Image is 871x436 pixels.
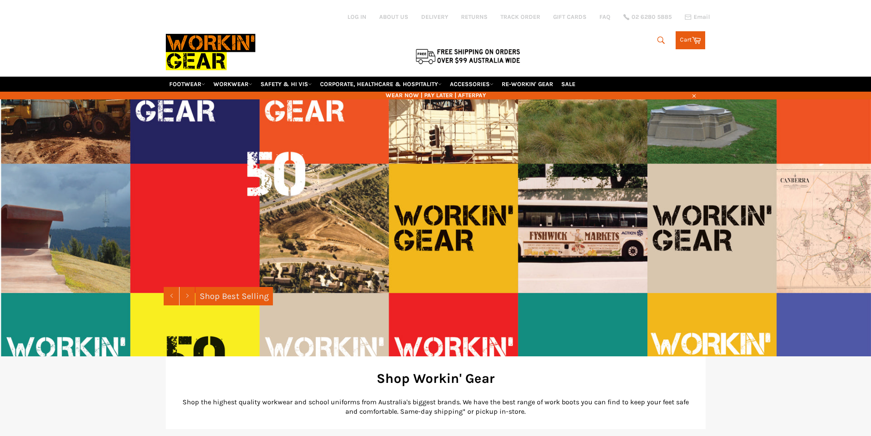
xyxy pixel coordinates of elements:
[421,13,448,21] a: DELIVERY
[623,14,672,20] a: 02 6280 5885
[500,13,540,21] a: TRACK ORDER
[210,77,256,92] a: WORKWEAR
[166,91,706,99] span: WEAR NOW | PAY LATER | AFTERPAY
[498,77,557,92] a: RE-WORKIN' GEAR
[379,13,408,21] a: ABOUT US
[632,14,672,20] span: 02 6280 5885
[166,28,255,76] img: Workin Gear leaders in Workwear, Safety Boots, PPE, Uniforms. Australia's No.1 in Workwear
[414,47,521,65] img: Flat $9.95 shipping Australia wide
[553,13,587,21] a: GIFT CARDS
[179,397,693,416] p: Shop the highest quality workwear and school uniforms from Australia's biggest brands. We have th...
[347,13,366,21] a: Log in
[166,77,209,92] a: FOOTWEAR
[685,14,710,21] a: Email
[558,77,579,92] a: SALE
[694,14,710,20] span: Email
[676,31,705,49] a: Cart
[317,77,445,92] a: CORPORATE, HEALTHCARE & HOSPITALITY
[461,13,488,21] a: RETURNS
[195,287,273,305] a: Shop Best Selling
[179,369,693,388] h2: Shop Workin' Gear
[446,77,497,92] a: ACCESSORIES
[599,13,611,21] a: FAQ
[257,77,315,92] a: SAFETY & HI VIS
